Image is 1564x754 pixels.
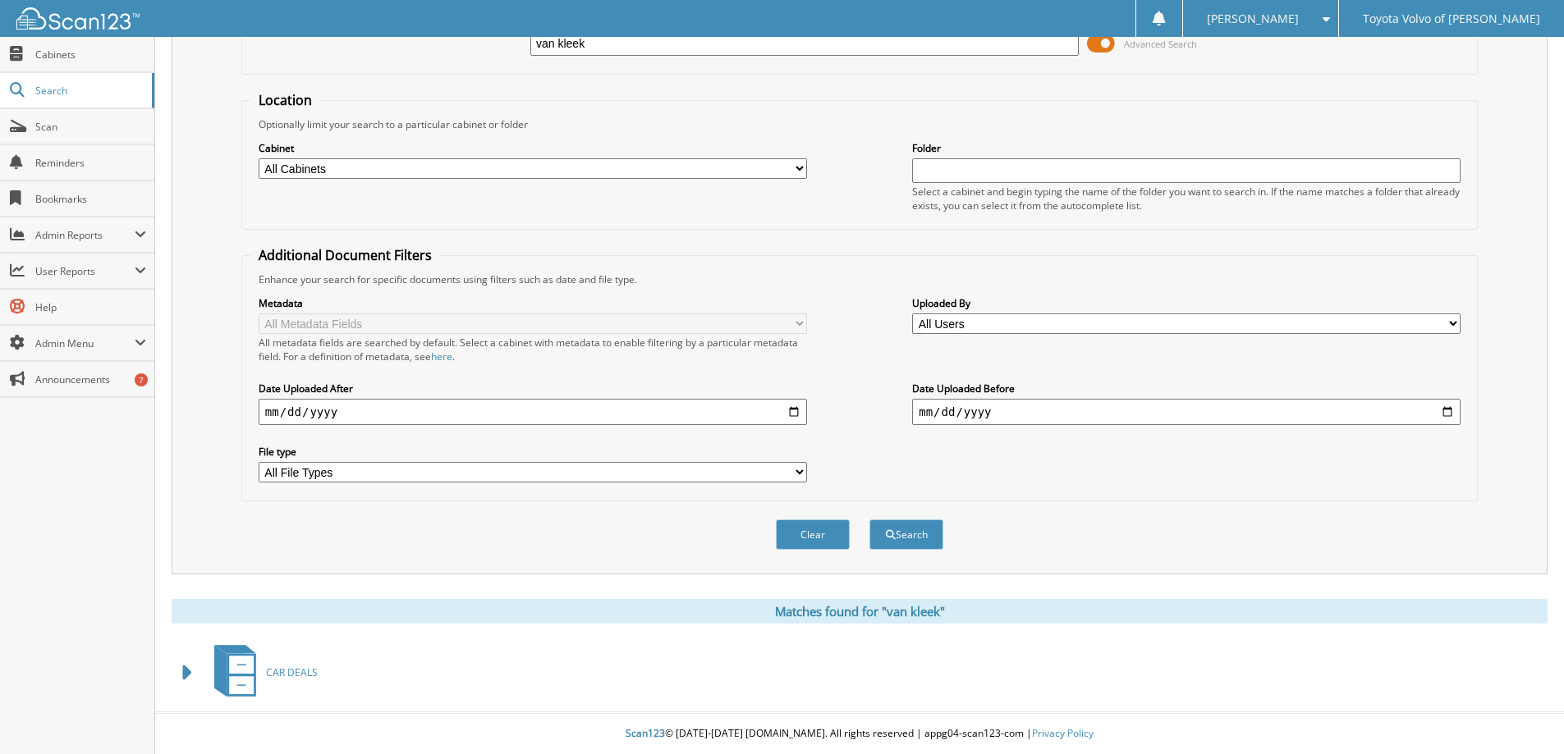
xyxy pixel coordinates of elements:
img: scan123-logo-white.svg [16,7,140,30]
span: Admin Reports [35,228,135,242]
span: Reminders [35,156,146,170]
div: Optionally limit your search to a particular cabinet or folder [250,117,1469,131]
span: Bookmarks [35,192,146,206]
input: start [259,399,807,425]
span: Toyota Volvo of [PERSON_NAME] [1363,14,1540,24]
legend: Location [250,91,320,109]
a: Privacy Policy [1032,726,1094,740]
span: Scan [35,120,146,134]
label: Date Uploaded After [259,382,807,395]
input: end [912,399,1461,425]
span: Search [35,84,144,98]
button: Search [869,519,943,550]
label: Uploaded By [912,296,1461,310]
legend: Additional Document Filters [250,246,440,264]
button: Clear [776,519,850,550]
span: [PERSON_NAME] [1207,14,1299,24]
span: User Reports [35,264,135,278]
div: Matches found for "van kleek" [172,599,1548,624]
div: 7 [135,373,148,386]
span: Help [35,300,146,314]
div: Enhance your search for specific documents using filters such as date and file type. [250,272,1469,286]
label: File type [259,445,807,459]
div: Select a cabinet and begin typing the name of the folder you want to search in. If the name match... [912,185,1461,212]
span: Cabinets [35,48,146,62]
span: Advanced Search [1124,38,1197,50]
label: Metadata [259,296,807,310]
a: here [431,350,452,363]
label: Cabinet [259,141,807,155]
label: Folder [912,141,1461,155]
div: © [DATE]-[DATE] [DOMAIN_NAME]. All rights reserved | appg04-scan123-com | [155,714,1564,754]
span: Admin Menu [35,336,135,350]
iframe: Chat Widget [1482,675,1564,754]
div: All metadata fields are searched by default. Select a cabinet with metadata to enable filtering b... [259,336,807,363]
label: Date Uploaded Before [912,382,1461,395]
span: Announcements [35,372,146,386]
span: Scan123 [626,726,665,740]
a: CAR DEALS [204,640,318,705]
span: CAR DEALS [266,665,318,679]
